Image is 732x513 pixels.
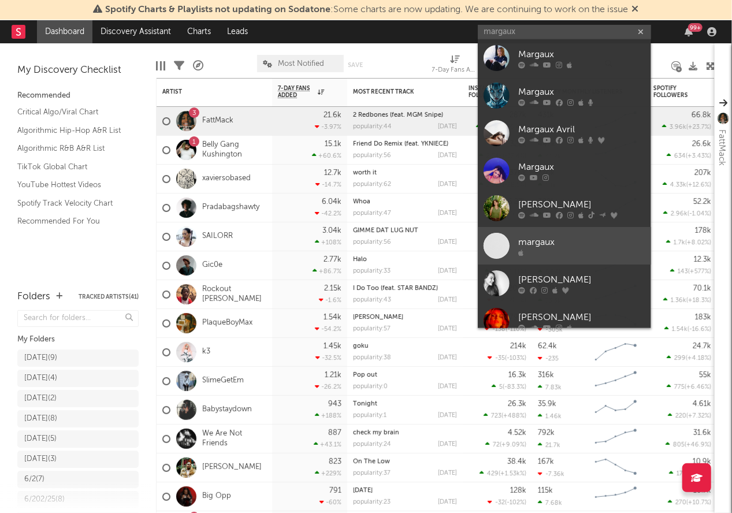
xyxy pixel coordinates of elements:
div: ( ) [667,152,711,159]
span: 173 [677,471,686,477]
div: +86.7 % [313,267,341,275]
a: [DATE](5) [17,430,139,448]
svg: Chart title [590,482,642,511]
div: Yea Yea [353,314,457,321]
div: 167k [538,458,554,466]
div: Margaux [518,161,645,174]
div: popularity: 24 [353,441,391,448]
div: -7.36k [538,470,564,478]
div: 2.15k [324,285,341,292]
div: ( ) [667,354,711,362]
div: Margaux [518,85,645,99]
div: ( ) [485,325,526,333]
a: I Do Too (feat. STAR BANDZ) [353,285,438,292]
div: [DATE] [438,470,457,477]
span: +3.43 % [688,153,709,159]
div: -32.5 % [315,354,341,362]
a: PlaqueBoyMax [202,318,252,328]
a: Gic0e [202,261,222,270]
span: -16.6 % [689,326,709,333]
div: -3.97 % [315,123,341,131]
div: ( ) [670,267,711,275]
div: Margaux Avril [518,123,645,137]
span: 72 [493,442,500,448]
div: [DATE] ( 5 ) [24,432,57,446]
div: popularity: 56 [353,153,391,159]
div: [DATE] [438,326,457,332]
div: 66.8k [692,111,711,119]
div: [DATE] [438,210,457,217]
a: SlimeGetEm [202,376,244,386]
div: -235 [538,355,559,362]
div: 21.7k [538,441,560,449]
span: 634 [674,153,686,159]
div: popularity: 1 [353,412,387,419]
div: ( ) [662,123,711,131]
div: [DATE] [438,239,457,246]
a: Big Opp [202,492,231,501]
div: popularity: 62 [353,181,391,188]
div: popularity: 23 [353,499,391,505]
span: Spotify Charts & Playlists not updating on Sodatone [106,5,331,14]
div: [DATE] ( 9 ) [24,351,57,365]
div: [DATE] ( 8 ) [24,412,57,426]
span: 805 [673,442,685,448]
div: On The Low [353,459,457,465]
a: Dashboard [37,20,92,43]
div: ( ) [664,325,711,333]
span: 1.36k [671,298,686,304]
a: [PERSON_NAME] [202,463,262,473]
div: [DATE] [438,268,457,274]
div: 21.6k [324,111,341,119]
span: 775 [674,384,685,391]
div: [DATE] [438,441,457,448]
a: [PERSON_NAME] [353,314,403,321]
a: worth it [353,170,377,176]
div: A&R Pipeline [193,49,203,83]
div: 16.3k [508,371,526,379]
span: +9.09 % [501,442,525,448]
div: +60.6 % [312,152,341,159]
a: [DATE](8) [17,410,139,428]
div: ( ) [667,383,711,391]
div: 4.61k [693,400,711,408]
a: Charts [179,20,219,43]
a: [DATE] [353,488,373,494]
span: +1.53k % [500,471,525,477]
span: +46.9 % [686,442,709,448]
span: 220 [675,413,686,419]
div: 15.1k [325,140,341,148]
div: 214k [510,343,526,350]
a: Margaux [478,152,651,189]
a: Algorithmic Hip-Hop A&R List [17,124,127,137]
a: On The Low [353,459,390,465]
a: SAILORR [202,232,233,241]
div: Whoa [353,199,457,205]
div: margaux [518,236,645,250]
div: 792k [538,429,555,437]
a: Algorithmic R&B A&R List [17,142,127,155]
div: [DATE] ( 3 ) [24,452,57,466]
button: Save [348,62,363,68]
div: 943 [328,400,341,408]
div: popularity: 47 [353,210,391,217]
span: 143 [678,269,688,275]
div: 128k [510,487,526,495]
a: 6/202/25(8) [17,491,139,508]
span: Dismiss [632,5,639,14]
a: FattMack [202,116,233,126]
div: 31.6k [693,429,711,437]
div: 1.21k [325,371,341,379]
div: -60 % [319,499,341,506]
div: 7-Day Fans Added (7-Day Fans Added) [432,49,478,83]
a: [DATE](4) [17,370,139,387]
div: 115k [538,487,553,495]
div: ( ) [492,383,526,391]
div: ( ) [488,354,526,362]
input: Search for artists [478,25,651,39]
a: Pop out [353,372,377,378]
div: 183k [695,314,711,321]
div: popularity: 57 [353,326,391,332]
div: [DATE] [438,355,457,361]
div: 12.7k [324,169,341,177]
